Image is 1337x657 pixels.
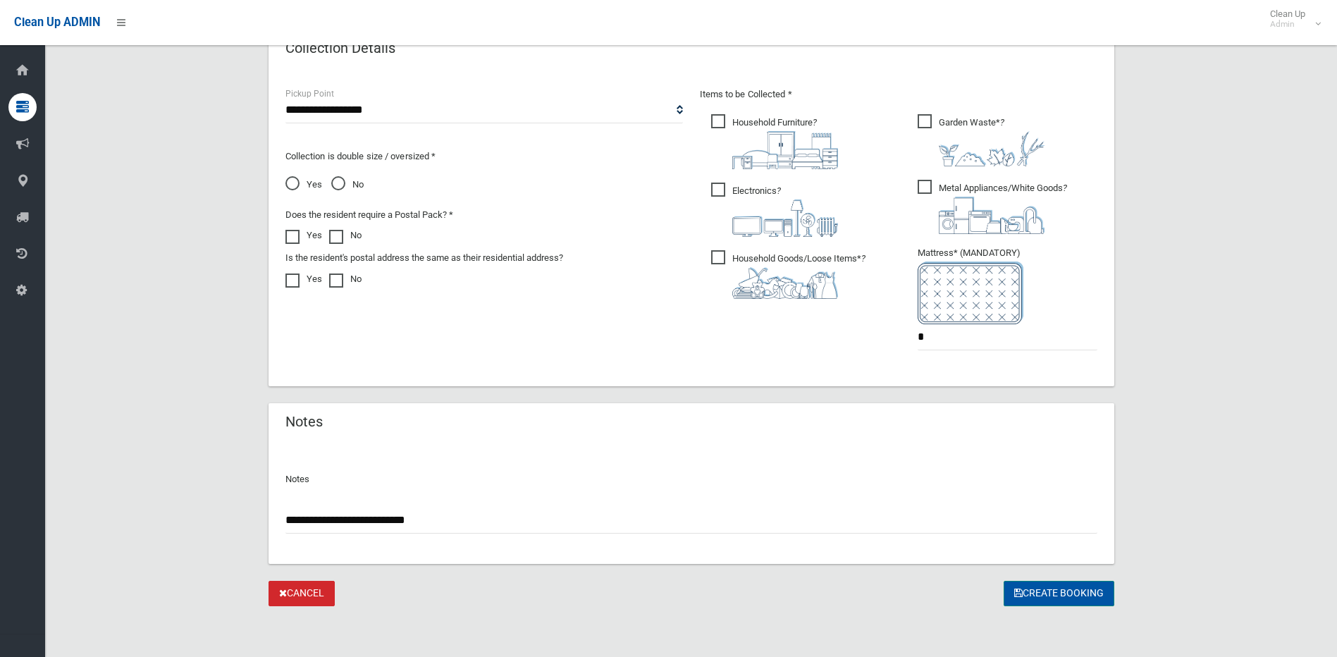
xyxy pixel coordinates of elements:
[329,227,362,244] label: No
[269,408,340,436] header: Notes
[918,114,1045,166] span: Garden Waste*
[1270,19,1305,30] small: Admin
[732,131,838,169] img: aa9efdbe659d29b613fca23ba79d85cb.png
[918,262,1023,324] img: e7408bece873d2c1783593a074e5cb2f.png
[329,271,362,288] label: No
[918,247,1097,324] span: Mattress* (MANDATORY)
[269,581,335,607] a: Cancel
[285,271,322,288] label: Yes
[331,176,364,193] span: No
[939,197,1045,234] img: 36c1b0289cb1767239cdd3de9e694f19.png
[732,199,838,237] img: 394712a680b73dbc3d2a6a3a7ffe5a07.png
[918,180,1067,234] span: Metal Appliances/White Goods
[732,253,865,299] i: ?
[285,207,453,223] label: Does the resident require a Postal Pack? *
[711,250,865,299] span: Household Goods/Loose Items*
[1004,581,1114,607] button: Create Booking
[700,86,1097,103] p: Items to be Collected *
[285,227,322,244] label: Yes
[732,185,838,237] i: ?
[285,471,1097,488] p: Notes
[285,250,563,266] label: Is the resident's postal address the same as their residential address?
[732,267,838,299] img: b13cc3517677393f34c0a387616ef184.png
[14,16,100,29] span: Clean Up ADMIN
[269,35,412,62] header: Collection Details
[939,131,1045,166] img: 4fd8a5c772b2c999c83690221e5242e0.png
[939,117,1045,166] i: ?
[732,117,838,169] i: ?
[711,183,838,237] span: Electronics
[285,176,322,193] span: Yes
[285,148,683,165] p: Collection is double size / oversized *
[711,114,838,169] span: Household Furniture
[939,183,1067,234] i: ?
[1263,8,1319,30] span: Clean Up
